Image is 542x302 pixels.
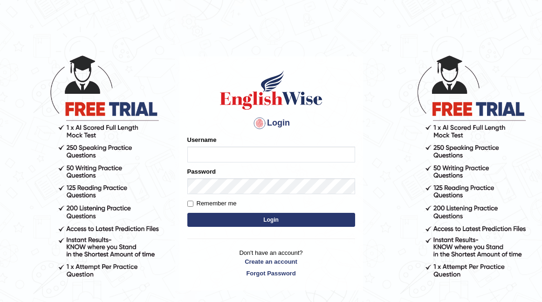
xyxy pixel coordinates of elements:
h4: Login [187,116,355,131]
a: Forgot Password [187,269,355,278]
label: Password [187,167,216,176]
label: Remember me [187,199,237,208]
input: Remember me [187,201,193,207]
button: Login [187,213,355,227]
p: Don't have an account? [187,248,355,277]
a: Create an account [187,257,355,266]
label: Username [187,135,217,144]
img: Logo of English Wise sign in for intelligent practice with AI [218,69,324,111]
